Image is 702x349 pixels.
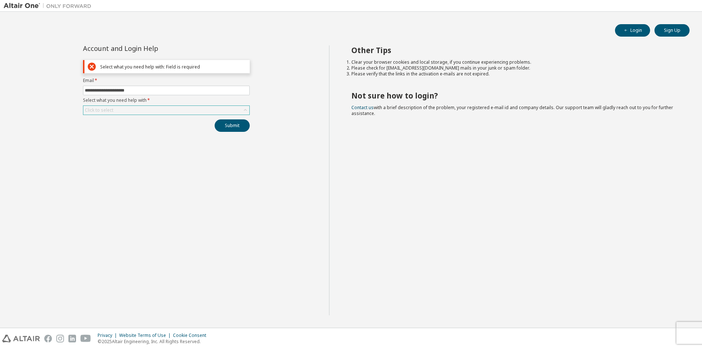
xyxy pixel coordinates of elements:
[215,119,250,132] button: Submit
[351,71,677,77] li: Please verify that the links in the activation e-mails are not expired.
[351,104,374,111] a: Contact us
[654,24,690,37] button: Sign Up
[83,45,216,51] div: Account and Login Help
[351,65,677,71] li: Please check for [EMAIL_ADDRESS][DOMAIN_NAME] mails in your junk or spam folder.
[351,45,677,55] h2: Other Tips
[351,59,677,65] li: Clear your browser cookies and local storage, if you continue experiencing problems.
[119,333,173,338] div: Website Terms of Use
[56,335,64,342] img: instagram.svg
[85,107,113,113] div: Click to select
[83,97,250,103] label: Select what you need help with
[351,104,673,116] span: with a brief description of the problem, your registered e-mail id and company details. Our suppo...
[44,335,52,342] img: facebook.svg
[2,335,40,342] img: altair_logo.svg
[4,2,95,10] img: Altair One
[83,78,250,83] label: Email
[615,24,650,37] button: Login
[80,335,91,342] img: youtube.svg
[173,333,211,338] div: Cookie Consent
[68,335,76,342] img: linkedin.svg
[351,91,677,100] h2: Not sure how to login?
[98,338,211,345] p: © 2025 Altair Engineering, Inc. All Rights Reserved.
[83,106,249,115] div: Click to select
[100,64,246,70] div: Select what you need help with: Field is required
[98,333,119,338] div: Privacy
